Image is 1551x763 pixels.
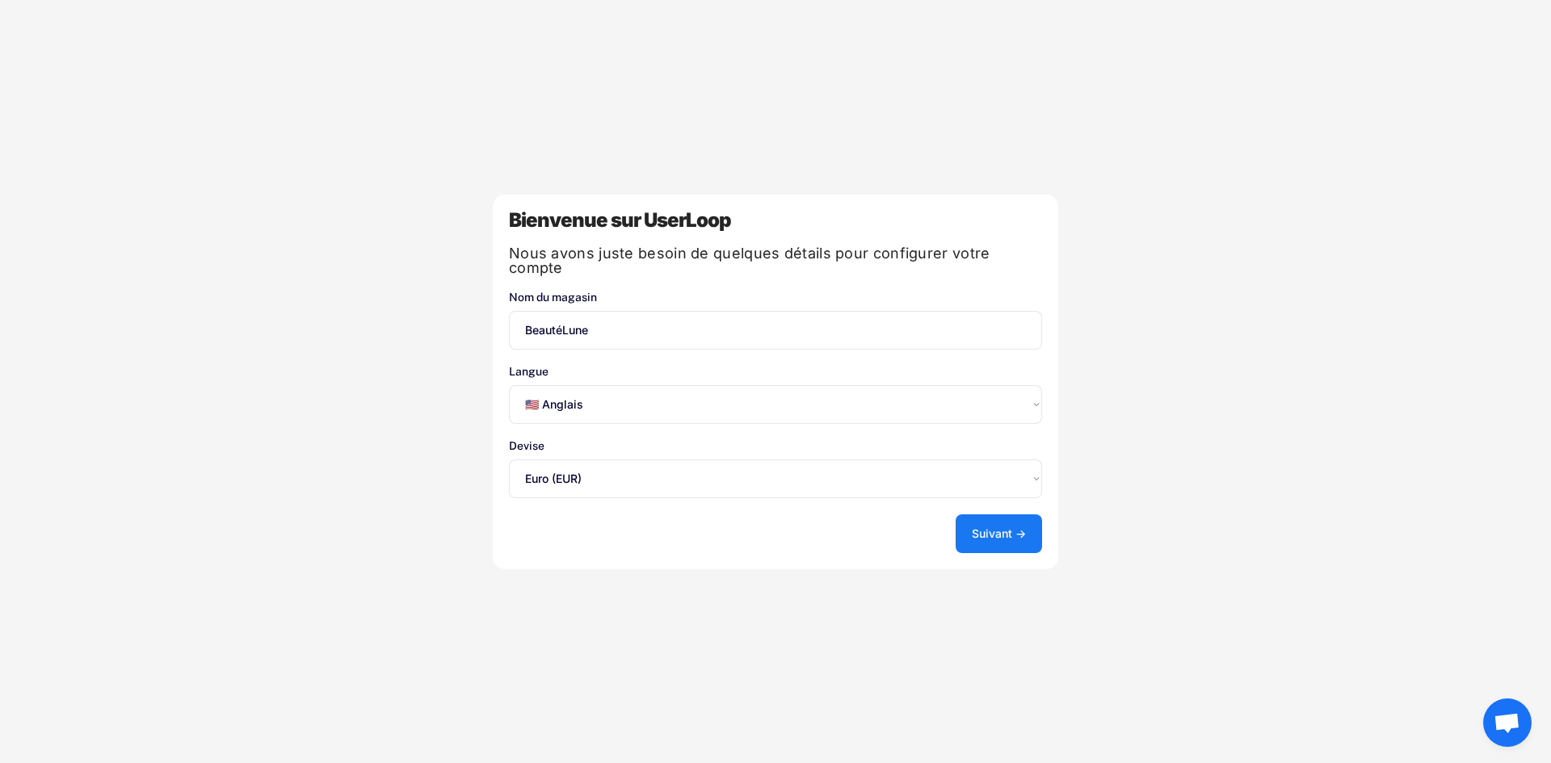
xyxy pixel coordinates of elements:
input: Le nom de votre magasin [509,311,1042,350]
font: Nom du magasin [509,291,597,304]
font: Suivant → [972,526,1026,540]
button: Suivant → [956,514,1042,553]
font: Nous avons juste besoin de quelques détails pour configurer votre compte [509,245,994,276]
font: Devise [509,439,544,452]
font: Bienvenue sur UserLoop [509,208,731,232]
font: Langue [509,365,549,378]
div: Ouvrir le chat [1483,698,1532,747]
